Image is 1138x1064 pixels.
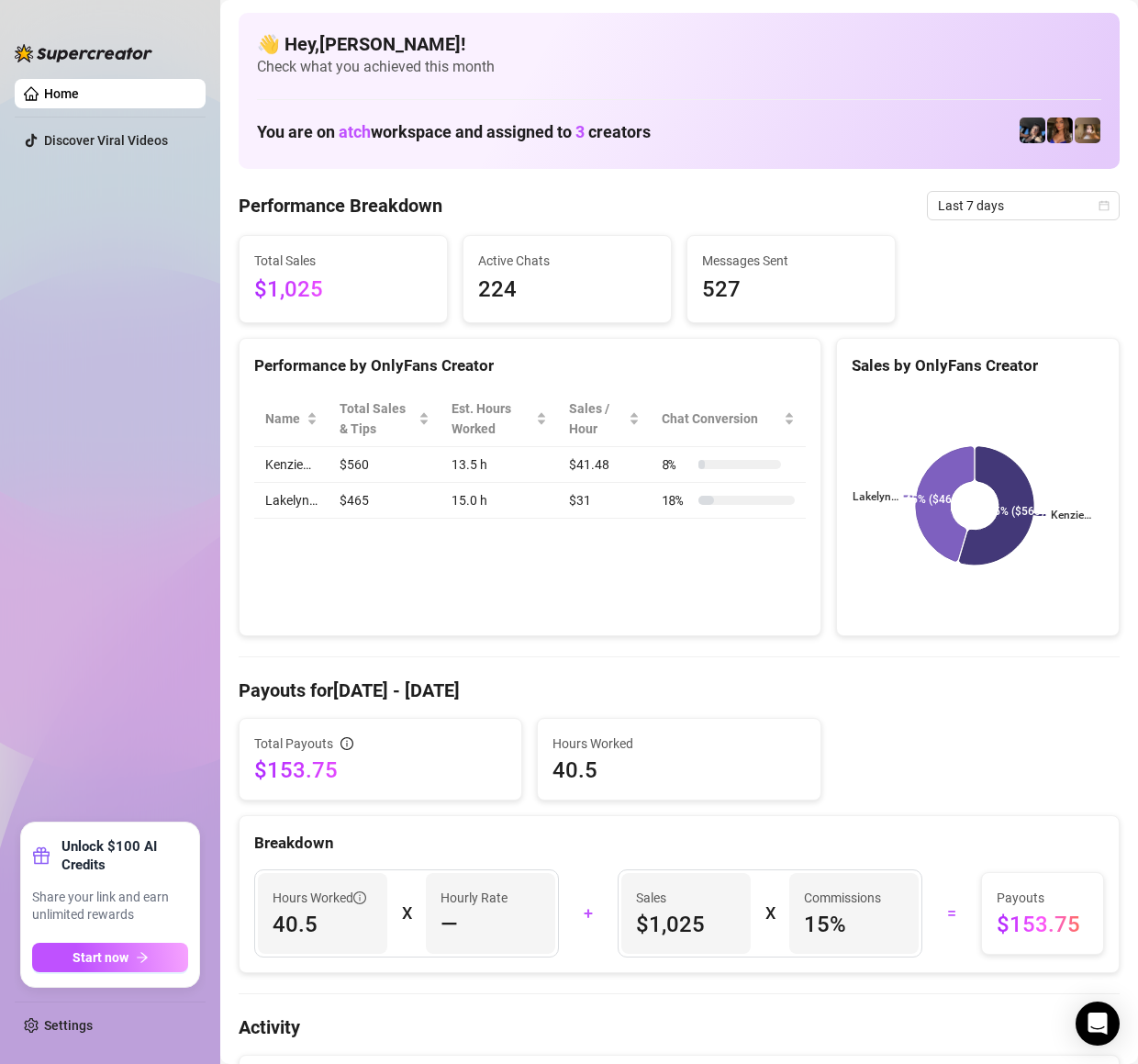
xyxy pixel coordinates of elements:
[662,409,780,429] span: Chat Conversion
[273,910,373,939] span: 40.5
[254,391,329,447] th: Name
[44,1018,93,1033] a: Settings
[257,122,651,142] h1: You are on workspace and assigned to creators
[558,483,651,519] td: $31
[329,447,441,483] td: $560
[257,31,1101,57] h4: 👋 Hey, [PERSON_NAME] !
[32,889,188,924] span: Share your link and earn unlimited rewards
[441,910,458,939] span: —
[44,133,168,148] a: Discover Viral Videos
[1051,509,1091,521] text: Kenzie…
[478,251,656,271] span: Active Chats
[273,888,366,908] span: Hours Worked
[265,409,303,429] span: Name
[254,831,1104,856] div: Breakdown
[239,1014,1120,1040] h4: Activity
[852,353,1104,378] div: Sales by OnlyFans Creator
[254,734,333,754] span: Total Payouts
[136,951,149,964] span: arrow-right
[339,122,371,141] span: atch
[353,891,366,904] span: info-circle
[552,734,805,754] span: Hours Worked
[254,447,329,483] td: Kenzie…
[452,398,532,439] div: Est. Hours Worked
[254,273,432,308] span: $1,025
[1047,118,1073,143] img: Kenzie
[1099,200,1110,211] span: calendar
[478,273,656,308] span: 224
[938,192,1109,219] span: Last 7 days
[558,447,651,483] td: $41.48
[636,888,736,908] span: Sales
[702,273,880,308] span: 527
[997,910,1088,939] span: $153.75
[575,122,585,141] span: 3
[569,398,625,439] span: Sales / Hour
[1020,118,1045,143] img: Lakelyn
[239,678,1120,703] h4: Payouts for [DATE] - [DATE]
[254,353,806,378] div: Performance by OnlyFans Creator
[570,899,607,928] div: +
[441,888,508,908] article: Hourly Rate
[804,888,881,908] article: Commissions
[329,483,441,519] td: $465
[558,391,651,447] th: Sales / Hour
[933,899,970,928] div: =
[651,391,806,447] th: Chat Conversion
[441,483,558,519] td: 15.0 h
[254,756,507,785] span: $153.75
[662,454,691,475] span: 8 %
[340,398,415,439] span: Total Sales & Tips
[1076,1002,1120,1046] div: Open Intercom Messenger
[257,57,1101,77] span: Check what you achieved this month
[32,943,188,972] button: Start nowarrow-right
[804,910,904,939] span: 15 %
[329,391,441,447] th: Total Sales & Tips
[32,846,50,865] span: gift
[15,44,152,62] img: logo-BBDzfeDw.svg
[636,910,736,939] span: $1,025
[552,756,805,785] span: 40.5
[44,86,79,101] a: Home
[441,447,558,483] td: 13.5 h
[702,251,880,271] span: Messages Sent
[997,888,1088,908] span: Payouts
[852,490,898,503] text: Lakelyn…
[73,950,128,965] span: Start now
[765,899,775,928] div: X
[254,251,432,271] span: Total Sales
[254,483,329,519] td: Lakelyn…
[1075,118,1100,143] img: Brooke
[662,490,691,510] span: 18 %
[61,837,188,874] strong: Unlock $100 AI Credits
[340,737,353,750] span: info-circle
[239,193,442,218] h4: Performance Breakdown
[402,899,411,928] div: X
